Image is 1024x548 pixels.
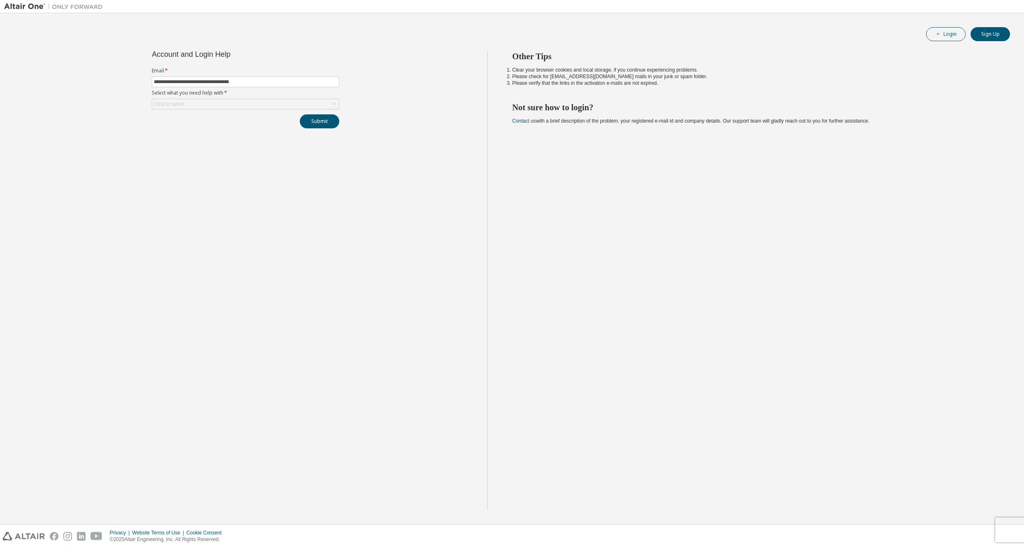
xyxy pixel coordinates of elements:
span: with a brief description of the problem, your registered e-mail id and company details. Our suppo... [512,118,869,124]
a: Contact us [512,118,536,124]
img: altair_logo.svg [2,532,45,541]
button: Sign Up [971,27,1010,41]
p: © 2025 Altair Engineering, Inc. All Rights Reserved. [110,536,227,543]
img: facebook.svg [50,532,58,541]
label: Email [152,67,339,74]
h2: Other Tips [512,51,996,62]
img: linkedin.svg [77,532,86,541]
div: Account and Login Help [152,51,302,58]
div: Click to select [154,101,184,107]
li: Please check for [EMAIL_ADDRESS][DOMAIN_NAME] mails in your junk or spam folder. [512,73,996,80]
div: Privacy [110,529,132,536]
img: instagram.svg [63,532,72,541]
div: Click to select [152,99,339,109]
h2: Not sure how to login? [512,102,996,113]
div: Website Terms of Use [132,529,186,536]
img: youtube.svg [90,532,102,541]
li: Please verify that the links in the activation e-mails are not expired. [512,80,996,86]
li: Clear your browser cookies and local storage, if you continue experiencing problems. [512,67,996,73]
button: Submit [300,114,339,128]
div: Cookie Consent [186,529,226,536]
button: Login [926,27,966,41]
img: Altair One [4,2,107,11]
label: Select what you need help with [152,90,339,96]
